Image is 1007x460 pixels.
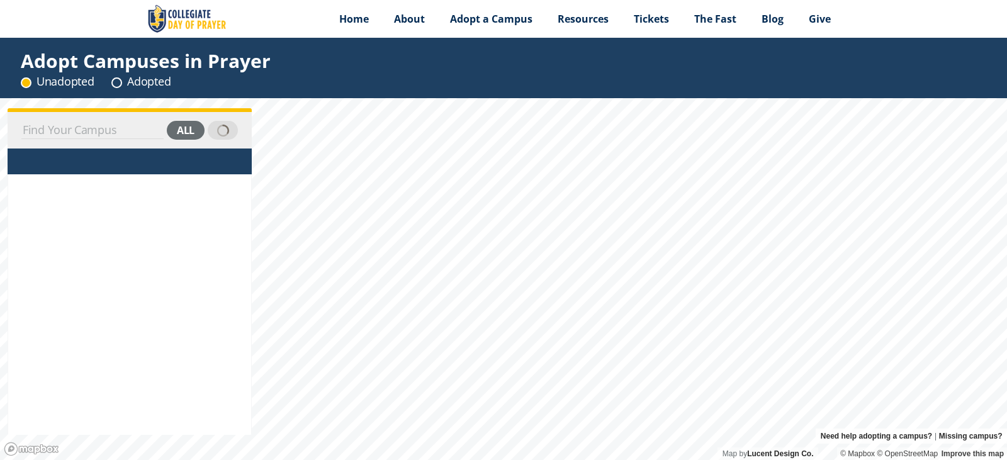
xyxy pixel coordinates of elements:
span: Resources [558,12,609,26]
span: Home [339,12,369,26]
input: Find Your Campus [21,121,164,139]
a: Resources [545,3,621,35]
a: The Fast [682,3,749,35]
a: Give [796,3,843,35]
a: OpenStreetMap [877,449,938,458]
div: | [816,429,1007,444]
div: all [167,121,205,140]
a: Home [327,3,381,35]
a: Blog [749,3,796,35]
a: Missing campus? [939,429,1003,444]
span: Adopt a Campus [450,12,532,26]
a: Adopt a Campus [437,3,545,35]
div: Unadopted [21,74,94,89]
a: Mapbox logo [4,442,59,456]
a: Tickets [621,3,682,35]
span: The Fast [694,12,736,26]
span: Blog [762,12,784,26]
div: Adopted [111,74,171,89]
a: Mapbox [840,449,875,458]
a: Need help adopting a campus? [821,429,932,444]
span: Give [809,12,831,26]
span: Tickets [634,12,669,26]
span: About [394,12,425,26]
a: About [381,3,437,35]
div: Adopt Campuses in Prayer [21,53,271,69]
a: Improve this map [942,449,1004,458]
a: Lucent Design Co. [747,449,813,458]
div: Map by [717,447,818,460]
